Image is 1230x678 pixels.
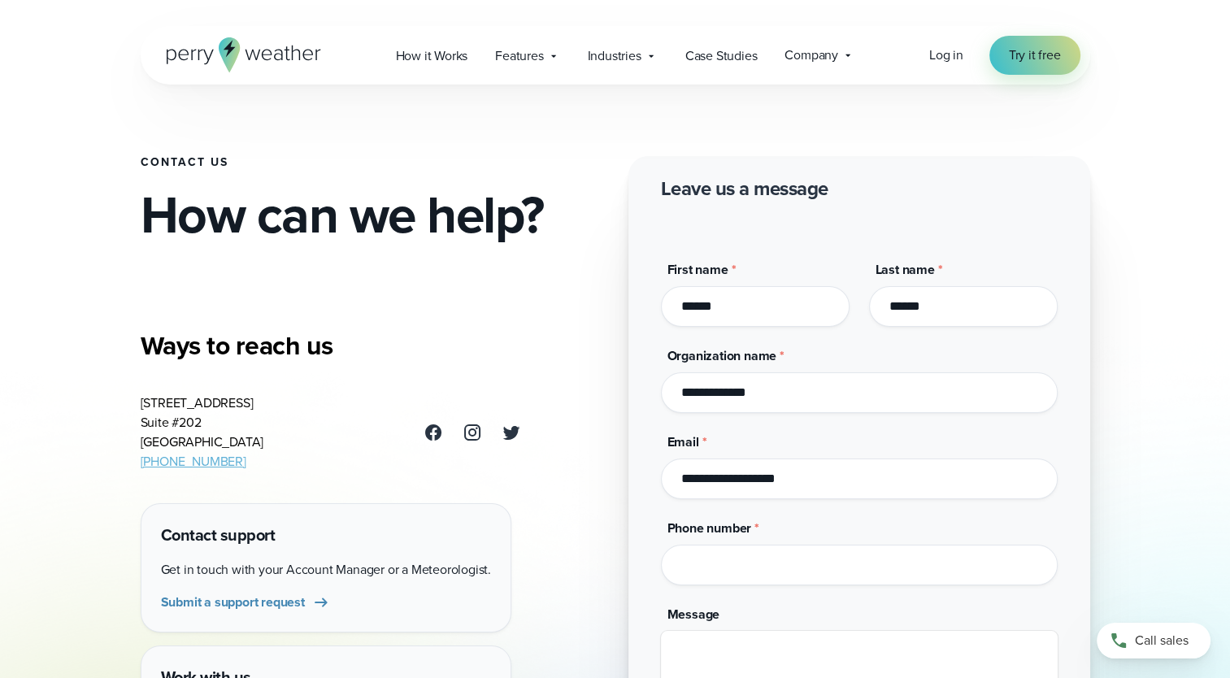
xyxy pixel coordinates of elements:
span: Message [667,605,720,624]
address: [STREET_ADDRESS] Suite #202 [GEOGRAPHIC_DATA] [141,393,264,472]
p: Get in touch with your Account Manager or a Meteorologist. [161,560,491,580]
span: Case Studies [685,46,758,66]
h3: Ways to reach us [141,329,521,362]
a: Try it free [989,36,1080,75]
span: Features [495,46,543,66]
span: Submit a support request [161,593,305,612]
h2: How can we help? [141,189,602,241]
span: Industries [588,46,641,66]
a: [PHONE_NUMBER] [141,452,246,471]
a: Log in [929,46,963,65]
span: Call sales [1135,631,1189,650]
a: Submit a support request [161,593,331,612]
a: Case Studies [672,39,771,72]
span: Try it free [1009,46,1061,65]
span: How it Works [396,46,468,66]
span: Organization name [667,346,777,365]
span: Email [667,432,699,451]
span: Phone number [667,519,752,537]
h1: Contact Us [141,156,602,169]
h4: Contact support [161,524,491,547]
span: Log in [929,46,963,64]
h2: Leave us a message [661,176,828,202]
span: Company [785,46,838,65]
span: Last name [876,260,935,279]
a: How it Works [382,39,482,72]
span: First name [667,260,728,279]
a: Call sales [1097,623,1210,658]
